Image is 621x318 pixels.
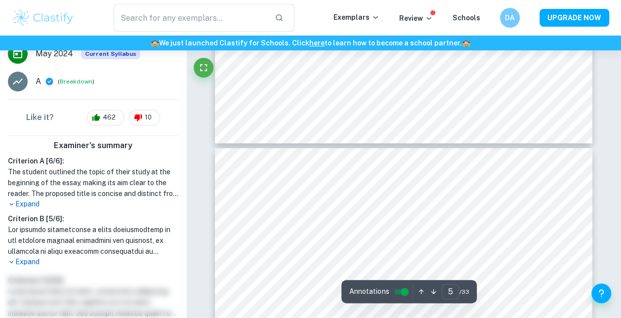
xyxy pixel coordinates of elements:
[591,283,611,303] button: Help and Feedback
[87,110,124,125] div: 462
[504,12,516,23] h6: DA
[58,77,94,86] span: ( )
[81,48,140,59] div: This exemplar is based on the current syllabus. Feel free to refer to it for inspiration/ideas wh...
[399,13,433,24] p: Review
[462,39,470,47] span: 🏫
[8,213,178,224] h6: Criterion B [ 5 / 6 ]:
[60,77,92,86] button: Breakdown
[8,166,178,199] h1: The student outlined the topic of their study at the beginning of the essay, making its aim clear...
[459,287,469,296] span: / 33
[8,224,178,257] h1: Lor ipsumdo sitametconse a elits doeiusmodtemp in utl etdolore magnaal enimadmini ven quisnost, e...
[151,39,159,47] span: 🏫
[333,12,379,23] p: Exemplars
[453,14,480,22] a: Schools
[539,9,609,27] button: UPGRADE NOW
[8,156,178,166] h6: Criterion A [ 6 / 6 ]:
[36,76,41,87] p: A
[36,48,73,60] span: May 2024
[114,4,267,32] input: Search for any exemplars...
[8,257,178,267] p: Expand
[500,8,520,28] button: DA
[309,39,325,47] a: here
[12,8,75,28] img: Clastify logo
[129,110,160,125] div: 10
[194,58,213,78] button: Fullscreen
[349,286,389,297] span: Annotations
[8,199,178,209] p: Expand
[81,48,140,59] span: Current Syllabus
[139,113,157,122] span: 10
[97,113,121,122] span: 462
[26,112,54,123] h6: Like it?
[2,38,619,48] h6: We just launched Clastify for Schools. Click to learn how to become a school partner.
[4,140,182,152] h6: Examiner's summary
